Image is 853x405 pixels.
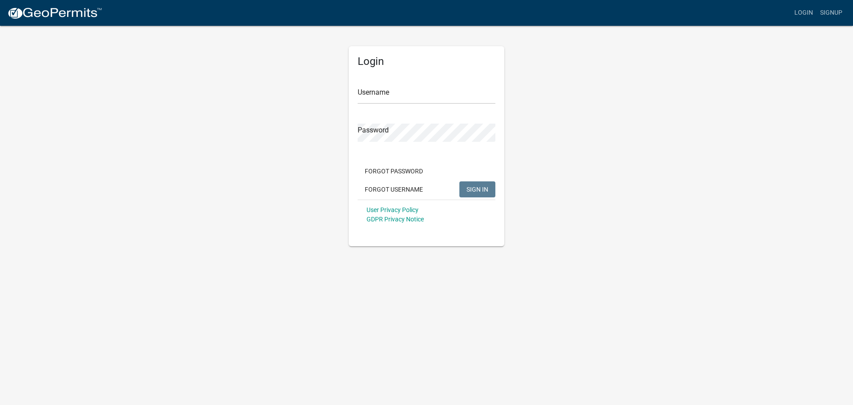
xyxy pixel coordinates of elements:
span: SIGN IN [466,185,488,192]
a: Signup [817,4,846,21]
button: SIGN IN [459,181,495,197]
a: User Privacy Policy [367,206,419,213]
button: Forgot Password [358,163,430,179]
button: Forgot Username [358,181,430,197]
a: Login [791,4,817,21]
h5: Login [358,55,495,68]
a: GDPR Privacy Notice [367,216,424,223]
